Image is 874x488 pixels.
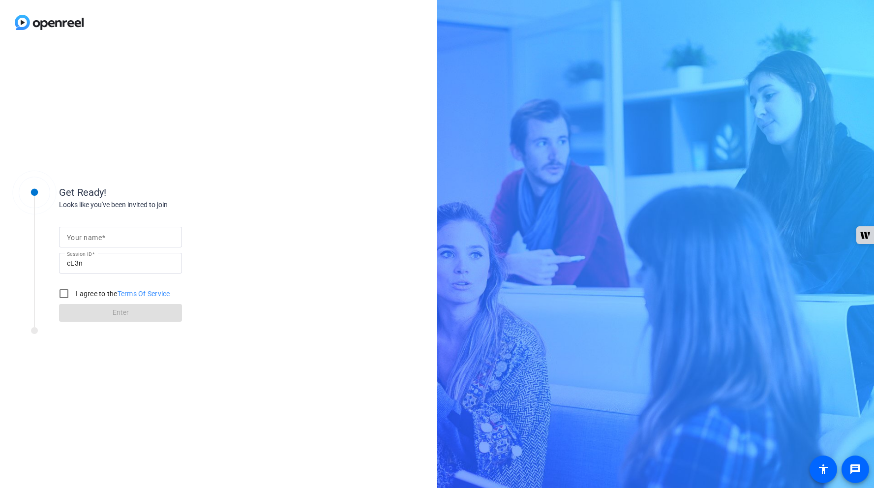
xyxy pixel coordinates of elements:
[67,234,102,242] mat-label: Your name
[849,463,861,475] mat-icon: message
[817,463,829,475] mat-icon: accessibility
[67,251,92,257] mat-label: Session ID
[59,200,256,210] div: Looks like you've been invited to join
[118,290,170,298] a: Terms Of Service
[74,289,170,299] label: I agree to the
[59,185,256,200] div: Get Ready!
